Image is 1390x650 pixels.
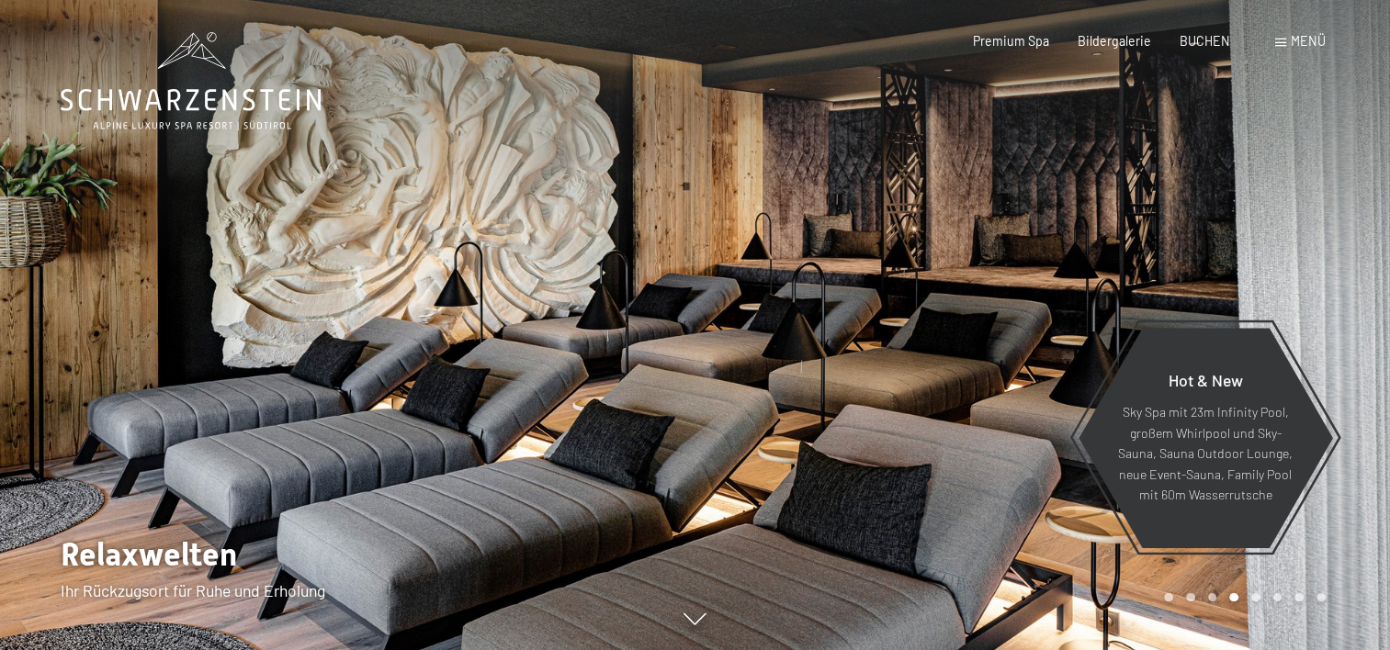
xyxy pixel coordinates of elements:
a: BUCHEN [1180,33,1230,49]
span: Hot & New [1168,370,1242,390]
div: Carousel Pagination [1158,593,1325,602]
div: Carousel Page 3 [1208,593,1217,602]
a: Premium Spa [973,33,1049,49]
div: Carousel Page 2 [1186,593,1195,602]
div: Carousel Page 5 [1251,593,1260,602]
p: Sky Spa mit 23m Infinity Pool, großem Whirlpool und Sky-Sauna, Sauna Outdoor Lounge, neue Event-S... [1117,402,1293,506]
div: Carousel Page 4 (Current Slide) [1229,593,1238,602]
span: Menü [1291,33,1326,49]
div: Carousel Page 1 [1164,593,1173,602]
div: Carousel Page 6 [1273,593,1283,602]
a: Bildergalerie [1078,33,1151,49]
div: Carousel Page 8 [1317,593,1326,602]
a: Hot & New Sky Spa mit 23m Infinity Pool, großem Whirlpool und Sky-Sauna, Sauna Outdoor Lounge, ne... [1077,327,1333,549]
div: Carousel Page 7 [1294,593,1304,602]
